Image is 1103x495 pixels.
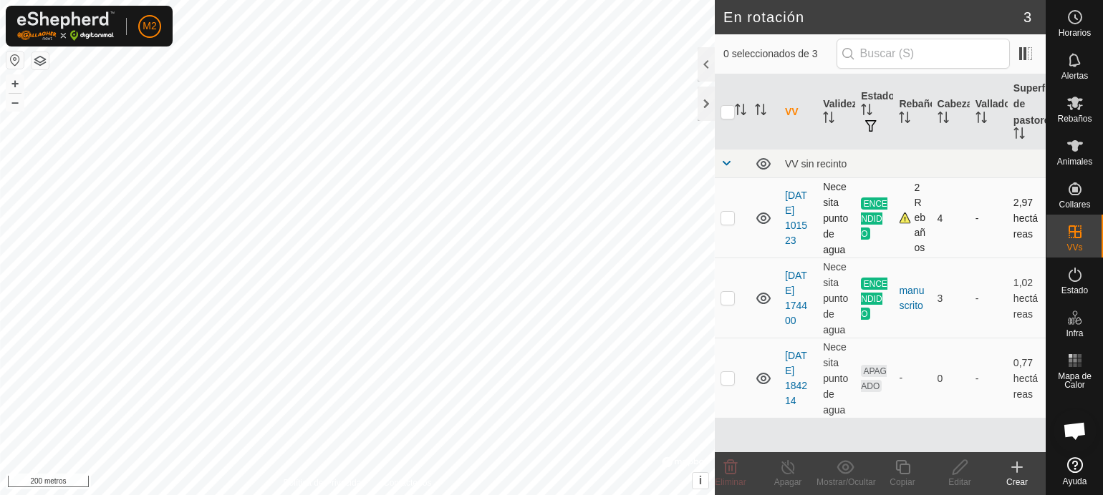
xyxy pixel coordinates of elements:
[1066,242,1082,253] font: VVs
[861,366,887,391] font: APAGADO
[976,98,1011,109] font: Vallado
[1057,157,1092,167] font: Animales
[284,478,366,488] font: Política de Privacidad
[1013,357,1038,400] font: 0,77 hectáreas
[1013,82,1062,125] font: Superficie de pastoreo
[914,182,925,253] font: 2 Rebaños
[899,372,902,383] font: -
[938,212,943,224] font: 4
[938,373,943,384] font: 0
[735,106,746,117] p-sorticon: Activar para ordenar
[774,477,802,487] font: Apagar
[1057,114,1092,124] font: Rebaños
[861,90,895,102] font: Estado
[1023,9,1031,25] font: 3
[837,39,1010,69] input: Buscar (S)
[1059,28,1091,38] font: Horarios
[17,11,115,41] img: Logotipo de Gallagher
[1063,476,1087,486] font: Ayuda
[6,52,24,69] button: Restablecer Mapa
[383,478,431,488] font: Contáctenos
[143,20,156,31] font: M2
[1013,129,1025,141] p-sorticon: Activar para ordenar
[785,270,807,326] a: [DATE] 174400
[785,190,807,246] a: [DATE] 101523
[699,474,702,486] font: i
[11,94,19,109] font: –
[823,340,848,416] font: Necesita punto de agua
[1054,409,1097,452] div: Chat abierto
[785,350,807,406] a: [DATE] 184214
[890,477,915,487] font: Copiar
[32,52,49,69] button: Capas del Mapa
[1066,328,1083,338] font: Infra
[6,75,24,92] button: +
[1059,200,1090,210] font: Collares
[1061,71,1088,81] font: Alertas
[817,477,876,487] font: Mostrar/Ocultar
[976,293,979,304] font: -
[938,114,949,125] p-sorticon: Activar para ordenar
[383,476,431,489] a: Contáctenos
[948,477,970,487] font: Editar
[976,114,987,125] p-sorticon: Activar para ordenar
[861,278,887,318] font: ENCENDIDO
[785,106,799,117] font: VV
[715,477,746,487] font: Eliminar
[1013,197,1038,240] font: 2,97 hectáreas
[976,373,979,384] font: -
[938,293,943,304] font: 3
[861,106,872,117] p-sorticon: Activar para ordenar
[785,158,847,170] font: VV sin recinto
[899,285,924,311] font: manuscrito
[1013,277,1038,320] font: 1,02 hectáreas
[6,94,24,111] button: –
[1058,371,1092,390] font: Mapa de Calor
[693,473,708,489] button: i
[11,76,19,91] font: +
[861,198,887,238] font: ENCENDIDO
[899,98,935,109] font: Rebaño
[976,212,979,224] font: -
[899,114,910,125] p-sorticon: Activar para ordenar
[938,98,978,109] font: Cabezas
[823,260,848,335] font: Necesita punto de agua
[723,9,804,25] font: En rotación
[823,114,834,125] p-sorticon: Activar para ordenar
[1061,285,1088,295] font: Estado
[755,106,766,117] p-sorticon: Activar para ordenar
[1046,451,1103,491] a: Ayuda
[284,476,366,489] a: Política de Privacidad
[823,181,848,256] font: Necesita punto de agua
[1006,477,1028,487] font: Crear
[723,48,818,59] font: 0 seleccionados de 3
[823,98,857,109] font: Validez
